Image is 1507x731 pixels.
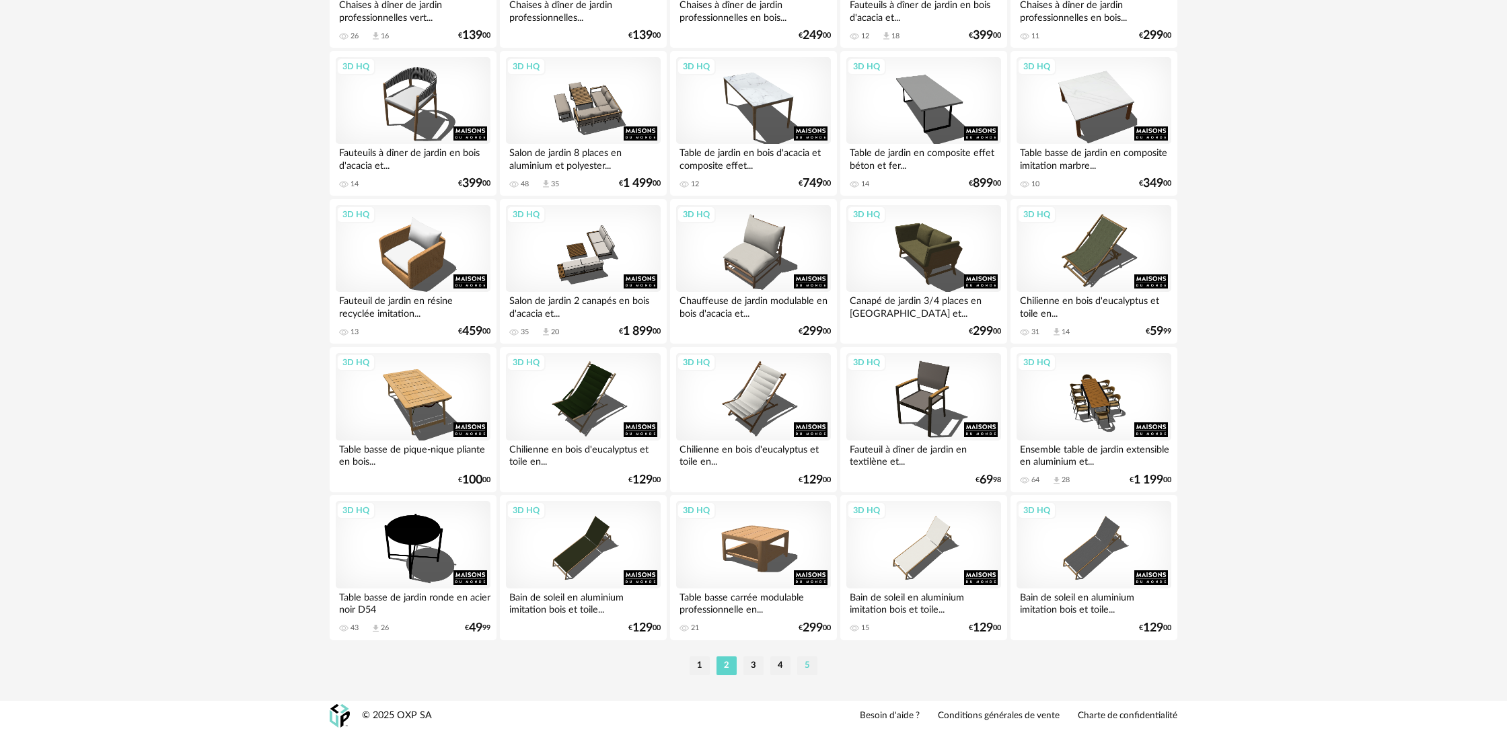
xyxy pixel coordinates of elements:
div: 3D HQ [847,354,886,371]
div: 35 [521,328,529,337]
span: 299 [803,623,823,633]
li: 3 [743,656,764,675]
div: 3D HQ [677,58,716,75]
div: Chauffeuse de jardin modulable en bois d'acacia et... [676,292,831,319]
span: Download icon [541,327,551,337]
span: Download icon [1052,327,1062,337]
div: € 00 [969,623,1001,633]
div: Bain de soleil en aluminium imitation bois et toile... [506,588,661,615]
div: 20 [551,328,559,337]
div: Fauteuil de jardin en résine recyclée imitation... [336,292,490,319]
div: 48 [521,180,529,189]
div: 14 [1062,328,1070,337]
div: 28 [1062,475,1070,485]
div: Fauteuils à dîner de jardin en bois d'acacia et... [336,144,490,171]
div: € 00 [969,179,1001,188]
div: © 2025 OXP SA [362,709,432,722]
div: € 00 [799,31,831,40]
div: Canapé de jardin 3/4 places en [GEOGRAPHIC_DATA] et... [846,292,1001,319]
div: 64 [1031,475,1039,485]
a: 3D HQ Table de jardin en composite effet béton et fer... 14 €89900 [840,51,1007,196]
div: € 00 [458,327,490,336]
div: Chilienne en bois d'eucalyptus et toile en... [1017,292,1171,319]
span: 399 [462,179,482,188]
div: € 00 [1139,31,1171,40]
div: 14 [351,180,359,189]
li: 2 [716,656,737,675]
div: € 00 [458,179,490,188]
span: 129 [973,623,993,633]
div: € 00 [1139,623,1171,633]
div: Table basse de pique-nique pliante en bois... [336,440,490,467]
div: 3D HQ [507,354,546,371]
div: Chilienne en bois d'eucalyptus et toile en... [506,440,661,467]
div: € 99 [465,623,490,633]
div: € 00 [799,179,831,188]
div: 3D HQ [336,206,375,223]
a: 3D HQ Table basse de pique-nique pliante en bois... €10000 [330,347,497,492]
div: € 98 [976,475,1001,485]
div: € 00 [628,623,661,633]
div: € 00 [969,31,1001,40]
div: € 00 [1139,179,1171,188]
div: 3D HQ [507,58,546,75]
div: 3D HQ [1017,502,1056,519]
span: 249 [803,31,823,40]
div: € 00 [799,623,831,633]
span: 459 [462,327,482,336]
div: € 00 [1130,475,1171,485]
div: € 00 [799,475,831,485]
div: € 00 [619,179,661,188]
li: 1 [690,656,710,675]
div: Chilienne en bois d'eucalyptus et toile en... [676,440,831,467]
a: 3D HQ Bain de soleil en aluminium imitation bois et toile... 15 €12900 [840,495,1007,640]
a: 3D HQ Fauteuil à dîner de jardin en textilène et... €6998 [840,347,1007,492]
div: Table basse de jardin ronde en acier noir D54 [336,588,490,615]
span: 59 [1150,327,1163,336]
span: 139 [462,31,482,40]
div: € 00 [628,475,661,485]
div: 3D HQ [1017,58,1056,75]
a: 3D HQ Salon de jardin 8 places en aluminium et polyester... 48 Download icon 35 €1 49900 [500,51,667,196]
div: 3D HQ [336,58,375,75]
a: 3D HQ Table basse de jardin en composite imitation marbre... 10 €34900 [1010,51,1177,196]
a: 3D HQ Bain de soleil en aluminium imitation bois et toile... €12900 [1010,495,1177,640]
a: Besoin d'aide ? [860,710,920,722]
div: € 00 [799,327,831,336]
a: 3D HQ Fauteuil de jardin en résine recyclée imitation... 13 €45900 [330,199,497,344]
div: 12 [691,180,699,189]
a: 3D HQ Chilienne en bois d'eucalyptus et toile en... €12900 [670,347,837,492]
a: Conditions générales de vente [938,710,1060,722]
div: 3D HQ [847,502,886,519]
span: Download icon [1052,475,1062,486]
div: Table de jardin en bois d'acacia et composite effet... [676,144,831,171]
img: OXP [330,704,350,728]
div: 3D HQ [336,354,375,371]
div: € 99 [1146,327,1171,336]
a: 3D HQ Canapé de jardin 3/4 places en [GEOGRAPHIC_DATA] et... €29900 [840,199,1007,344]
span: Download icon [371,623,381,633]
span: 299 [1143,31,1163,40]
a: 3D HQ Table de jardin en bois d'acacia et composite effet... 12 €74900 [670,51,837,196]
div: 3D HQ [677,206,716,223]
span: 100 [462,475,482,485]
a: 3D HQ Chilienne en bois d'eucalyptus et toile en... €12900 [500,347,667,492]
div: Bain de soleil en aluminium imitation bois et toile... [1017,588,1171,615]
a: 3D HQ Ensemble table de jardin extensible en aluminium et... 64 Download icon 28 €1 19900 [1010,347,1177,492]
span: 299 [803,327,823,336]
div: Salon de jardin 8 places en aluminium et polyester... [506,144,661,171]
div: 10 [1031,180,1039,189]
div: 3D HQ [677,502,716,519]
span: 69 [980,475,993,485]
span: 129 [632,475,653,485]
a: 3D HQ Fauteuils à dîner de jardin en bois d'acacia et... 14 €39900 [330,51,497,196]
span: Download icon [371,31,381,41]
a: 3D HQ Chilienne en bois d'eucalyptus et toile en... 31 Download icon 14 €5999 [1010,199,1177,344]
div: 3D HQ [847,206,886,223]
div: Table de jardin en composite effet béton et fer... [846,144,1001,171]
span: 1 199 [1134,475,1163,485]
div: 15 [861,623,869,633]
div: 13 [351,328,359,337]
span: 299 [973,327,993,336]
div: Salon de jardin 2 canapés en bois d'acacia et... [506,292,661,319]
